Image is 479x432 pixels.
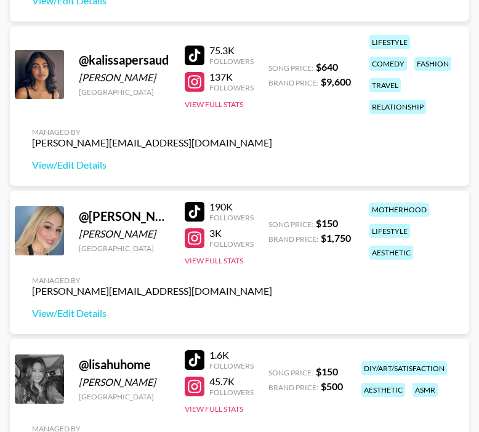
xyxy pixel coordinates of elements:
[209,388,254,397] div: Followers
[268,234,318,244] span: Brand Price:
[185,256,243,265] button: View Full Stats
[79,209,170,224] div: @ [PERSON_NAME].[PERSON_NAME]
[32,137,272,149] div: [PERSON_NAME][EMAIL_ADDRESS][DOMAIN_NAME]
[268,78,318,87] span: Brand Price:
[369,78,401,92] div: travel
[209,44,254,57] div: 75.3K
[79,71,170,84] div: [PERSON_NAME]
[321,76,351,87] strong: $ 9,600
[209,375,254,388] div: 45.7K
[209,239,254,249] div: Followers
[369,224,410,238] div: lifestyle
[361,361,447,375] div: diy/art/satisfaction
[268,368,313,377] span: Song Price:
[369,57,407,71] div: comedy
[369,35,410,49] div: lifestyle
[79,392,170,401] div: [GEOGRAPHIC_DATA]
[32,276,272,285] div: Managed By
[209,71,254,83] div: 137K
[32,127,272,137] div: Managed By
[414,57,451,71] div: fashion
[209,213,254,222] div: Followers
[369,246,413,260] div: aesthetic
[316,217,338,229] strong: $ 150
[268,63,313,73] span: Song Price:
[32,285,272,297] div: [PERSON_NAME][EMAIL_ADDRESS][DOMAIN_NAME]
[209,227,254,239] div: 3K
[79,376,170,388] div: [PERSON_NAME]
[79,87,170,97] div: [GEOGRAPHIC_DATA]
[369,202,429,217] div: motherhood
[369,100,426,114] div: relationship
[321,380,343,392] strong: $ 500
[413,383,438,397] div: asmr
[209,57,254,66] div: Followers
[209,349,254,361] div: 1.6K
[316,61,338,73] strong: $ 640
[321,232,351,244] strong: $ 1,750
[185,100,243,109] button: View Full Stats
[79,244,170,253] div: [GEOGRAPHIC_DATA]
[32,307,272,319] a: View/Edit Details
[209,361,254,370] div: Followers
[32,159,272,171] a: View/Edit Details
[79,52,170,68] div: @ kalissapersaud
[361,383,405,397] div: aesthetic
[79,357,170,372] div: @ lisahuhome
[316,366,338,377] strong: $ 150
[185,404,243,414] button: View Full Stats
[268,383,318,392] span: Brand Price:
[209,83,254,92] div: Followers
[209,201,254,213] div: 190K
[79,228,170,240] div: [PERSON_NAME]
[268,220,313,229] span: Song Price:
